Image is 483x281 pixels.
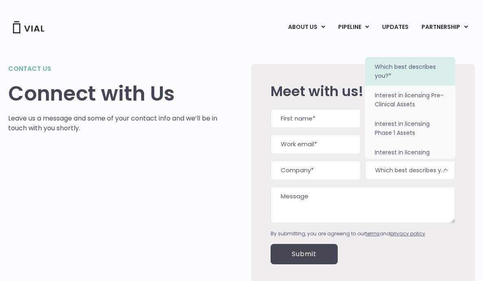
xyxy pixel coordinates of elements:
[415,20,474,34] a: PARTNERSHIPMenu Toggle
[390,230,425,237] a: privacy policy
[12,21,45,33] img: Vial Logo
[271,83,455,99] h2: Meet with us!
[8,64,227,74] h2: Contact us
[271,160,361,180] input: Company*
[365,114,455,143] li: Interest in licensing Phase 1 Assets
[332,20,375,34] a: PIPELINEMenu Toggle
[376,20,415,34] a: UPDATES
[365,143,455,171] li: Interest in licensing Phase 2 Assets
[365,230,380,237] a: terms
[8,114,227,133] p: Leave us a message and some of your contact info and we’ll be in touch with you shortly.
[271,109,361,128] input: First name*
[365,86,455,114] li: Interest in licensing Pre-Clinical Assets
[271,230,455,237] div: By submitting, you are agreeing to our and
[365,57,455,86] li: Which best describes you?*
[271,244,338,264] input: Submit
[271,134,361,154] input: Work email*
[8,82,227,105] h1: Connect with Us
[365,160,455,180] span: Which best describes you?*
[282,20,331,34] a: ABOUT USMenu Toggle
